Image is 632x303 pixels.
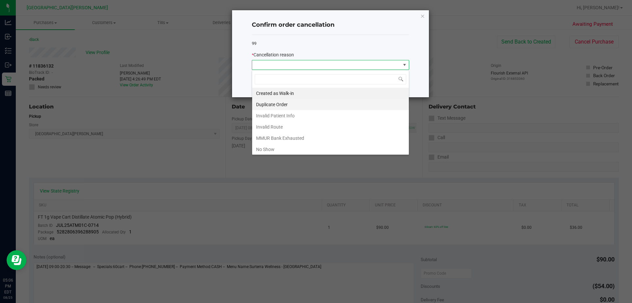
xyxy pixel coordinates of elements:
li: MMUR Bank Exhausted [252,133,409,144]
iframe: Resource center [7,250,26,270]
span: Cancellation reason [253,52,294,57]
button: Close [420,12,425,20]
li: Invalid Route [252,121,409,133]
li: Created as Walk-in [252,88,409,99]
li: Duplicate Order [252,99,409,110]
li: No Show [252,144,409,155]
h4: Confirm order cancellation [252,21,409,29]
li: Invalid Patient Info [252,110,409,121]
span: 99 [252,41,256,46]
